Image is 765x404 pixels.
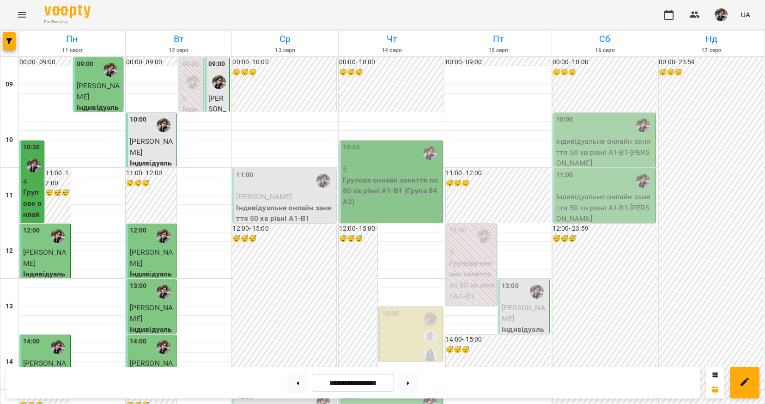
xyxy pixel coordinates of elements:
p: Групове онлайн заняття по 80 хв рівні А1-В1 [449,258,495,301]
div: Микита [27,159,41,172]
h6: 😴😴😴 [339,234,377,244]
div: Микита [186,75,200,89]
h6: Сб [553,32,657,46]
p: 0 [449,247,495,258]
h6: Вт [127,32,231,46]
img: Микита [636,118,650,132]
img: Анастасія [423,330,437,344]
h6: 00:00 - 23:59 [659,57,763,67]
p: Індивідуальне онлайн заняття 50 хв рівні А1-В1 [236,202,334,224]
h6: Пт [447,32,550,46]
h6: 😴😴😴 [126,178,176,189]
h6: 13 серп [233,46,337,55]
span: [PERSON_NAME] [236,192,292,201]
p: Індивідуальне онлайн заняття 50 хв рівні А1-В1 [23,269,68,312]
img: Микита [157,229,170,243]
p: 0 [182,93,201,104]
button: UA [737,6,754,23]
div: Микита [212,75,226,89]
h6: 14:00 - 15:00 [446,335,550,345]
img: Микита [316,174,330,188]
img: Микита [423,146,437,160]
img: Даніела [423,348,437,361]
p: Індивідуальне онлайн заняття 50 хв рівні А1-В1 ([PERSON_NAME]) [182,104,201,256]
h6: 12:00 - 15:00 [339,224,377,234]
h6: 10 [6,135,13,145]
h6: Ср [233,32,337,46]
img: Микита [636,174,650,188]
div: Микита [477,229,491,243]
span: [PERSON_NAME] [502,303,545,323]
p: Індивідуальне онлайн заняття 50 хв рівні А1-В1 [130,324,174,367]
img: Микита [51,229,65,243]
h6: 11:00 - 12:00 [446,168,550,178]
label: 09:00 [77,59,94,69]
img: Микита [103,63,117,77]
h6: 😴😴😴 [232,67,336,78]
span: [PERSON_NAME] [77,81,120,101]
h6: 😴😴😴 [659,67,763,78]
img: Микита [530,285,544,299]
label: 12:00 [130,226,147,236]
h6: 11:00 - 12:00 [45,168,70,188]
h6: 11 [6,190,13,201]
p: Індивідуальне онлайн заняття 50 хв рівні А1-В1 - [PERSON_NAME] [556,136,654,169]
p: Індивідуальне онлайн заняття 50 хв рівні А1-В1 [502,324,547,367]
label: 10:30 [23,142,40,153]
h6: 13 [6,301,13,312]
h6: 00:00 - 10:00 [552,57,656,67]
p: Групове онлайн заняття по 80 хв рівні А1-В1 (Група 84 A2) [23,187,42,318]
h6: 12:00 - 23:59 [552,224,656,234]
div: Микита [157,285,170,299]
h6: Пн [20,32,124,46]
label: 14:00 [23,337,40,347]
h6: 15 серп [447,46,550,55]
h6: 😴😴😴 [339,67,443,78]
span: [PERSON_NAME] [130,359,173,379]
h6: 11 серп [20,46,124,55]
h6: 00:00 - 10:00 [232,57,336,67]
h6: 16 серп [553,46,657,55]
p: 4 [23,176,42,187]
h6: 00:00 - 10:00 [339,57,443,67]
h6: Нд [660,32,763,46]
h6: 😴😴😴 [232,234,336,244]
span: UA [741,10,750,19]
label: 10:00 [556,115,573,125]
img: Микита [157,118,170,132]
label: 13:00 [502,281,519,291]
label: 13:30 [382,309,399,319]
label: 11:00 [236,170,253,180]
h6: 00:00 - 09:00 [446,57,550,67]
label: 09:00 [208,59,225,69]
span: [PERSON_NAME] [130,303,173,323]
h6: 00:00 - 09:00 [126,57,176,67]
label: 13:00 [130,281,147,291]
h6: 😴😴😴 [552,234,656,244]
img: Микита [157,340,170,354]
h6: 17 серп [660,46,763,55]
span: [PERSON_NAME] [130,248,173,268]
p: 5 [343,164,441,175]
span: For Business [44,19,91,25]
div: Микита [51,340,65,354]
h6: 😴😴😴 [552,67,656,78]
span: [PERSON_NAME] [208,94,226,135]
h6: 12 [6,246,13,256]
h6: 00:00 - 09:00 [19,57,71,67]
span: [PERSON_NAME] [23,359,66,379]
h6: Чт [340,32,443,46]
div: Абігейл [423,312,437,326]
button: Menu [11,4,33,26]
img: 3324ceff06b5eb3c0dd68960b867f42f.jpeg [715,8,728,21]
label: 12:00 [449,226,467,236]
